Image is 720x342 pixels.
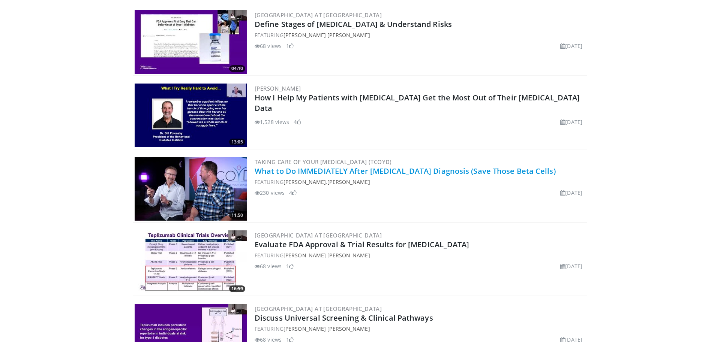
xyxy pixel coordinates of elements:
[255,305,382,312] a: [GEOGRAPHIC_DATA] at [GEOGRAPHIC_DATA]
[255,19,452,29] a: Define Stages of [MEDICAL_DATA] & Understand Risks
[229,285,245,292] span: 16:59
[255,313,433,323] a: Discuss Universal Screening & Clinical Pathways
[135,10,247,74] img: Define Stages of Type 1 Diabetes & Understand Risks
[294,118,301,126] li: 4
[229,65,245,72] span: 04:10
[255,118,289,126] li: 1,528 views
[135,10,247,74] a: 04:10
[286,42,294,50] li: 1
[229,212,245,219] span: 11:50
[135,157,247,221] img: 701f407d-d7aa-42a0-8a32-21ae756f5ec8.300x170_q85_crop-smart_upscale.jpg
[560,262,582,270] li: [DATE]
[283,325,370,332] a: [PERSON_NAME] [PERSON_NAME]
[255,11,382,19] a: [GEOGRAPHIC_DATA] at [GEOGRAPHIC_DATA]
[255,158,392,166] a: Taking Care of Your [MEDICAL_DATA] (TCOYD)
[255,85,301,92] a: [PERSON_NAME]
[560,118,582,126] li: [DATE]
[255,93,580,113] a: How I Help My Patients with [MEDICAL_DATA] Get the Most Out of Their [MEDICAL_DATA] Data
[135,84,247,147] a: 13:05
[286,262,294,270] li: 1
[135,84,247,147] img: aa85c27d-7148-43ad-a602-71b3cbde0b6b.300x170_q85_crop-smart_upscale.jpg
[327,178,370,185] a: [PERSON_NAME]
[255,31,585,39] div: FEATURING
[560,189,582,197] li: [DATE]
[255,178,585,186] div: FEATURING ,
[135,230,247,294] img: Evaluate FDA Approval & Trial Results for Teplizumab
[255,325,585,333] div: FEATURING
[283,178,326,185] a: [PERSON_NAME]
[255,251,585,259] div: FEATURING
[255,262,282,270] li: 68 views
[255,189,285,197] li: 230 views
[255,166,556,176] a: What to Do IMMEDIATELY After [MEDICAL_DATA] Diagnosis (Save Those Beta Cells)
[255,42,282,50] li: 68 views
[289,189,297,197] li: 4
[135,157,247,221] a: 11:50
[283,252,370,259] a: [PERSON_NAME] [PERSON_NAME]
[283,31,370,39] a: [PERSON_NAME] [PERSON_NAME]
[255,239,469,249] a: Evaluate FDA Approval & Trial Results for [MEDICAL_DATA]
[560,42,582,50] li: [DATE]
[229,139,245,145] span: 13:05
[255,231,382,239] a: [GEOGRAPHIC_DATA] at [GEOGRAPHIC_DATA]
[135,230,247,294] a: 16:59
